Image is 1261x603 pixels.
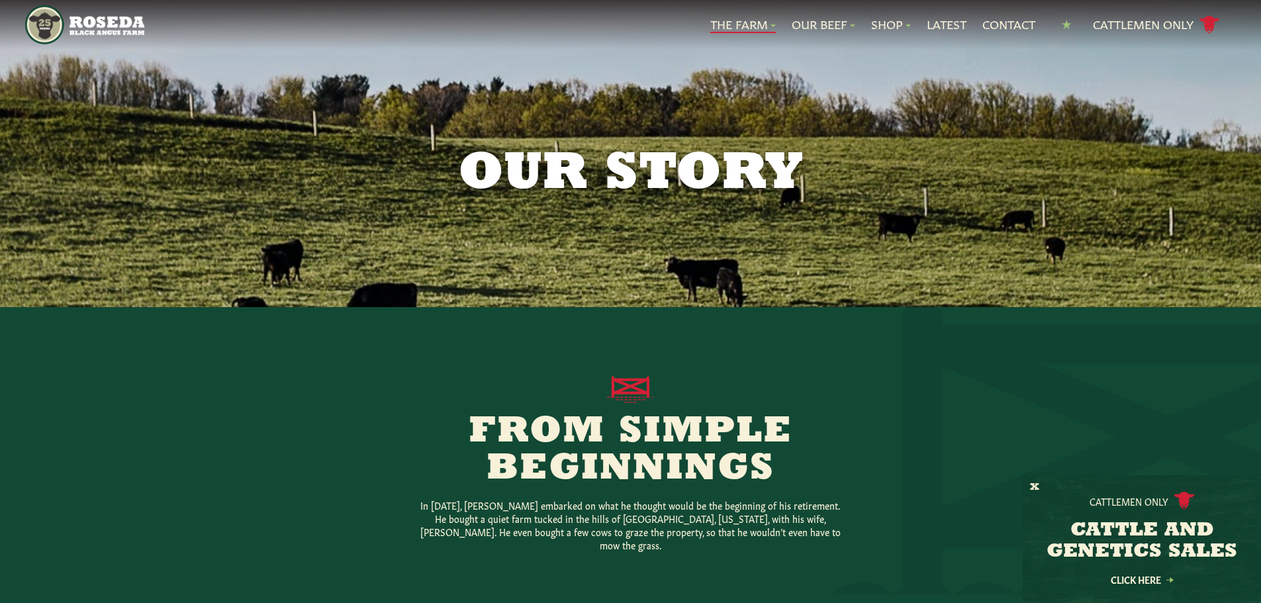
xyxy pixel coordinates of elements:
a: The Farm [710,16,776,33]
p: In [DATE], [PERSON_NAME] embarked on what he thought would be the beginning of his retirement. He... [419,498,843,551]
a: Click Here [1082,575,1201,584]
img: https://roseda.com/wp-content/uploads/2021/05/roseda-25-header.png [25,5,144,44]
h2: From Simple Beginnings [377,414,885,488]
a: Contact [982,16,1035,33]
p: Cattlemen Only [1090,494,1168,508]
a: Latest [927,16,966,33]
h3: CATTLE AND GENETICS SALES [1039,520,1244,563]
a: Our Beef [792,16,855,33]
button: X [1030,481,1039,494]
h1: Our Story [292,148,970,201]
img: cattle-icon.svg [1174,492,1195,510]
a: Shop [871,16,911,33]
a: Cattlemen Only [1093,13,1220,36]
